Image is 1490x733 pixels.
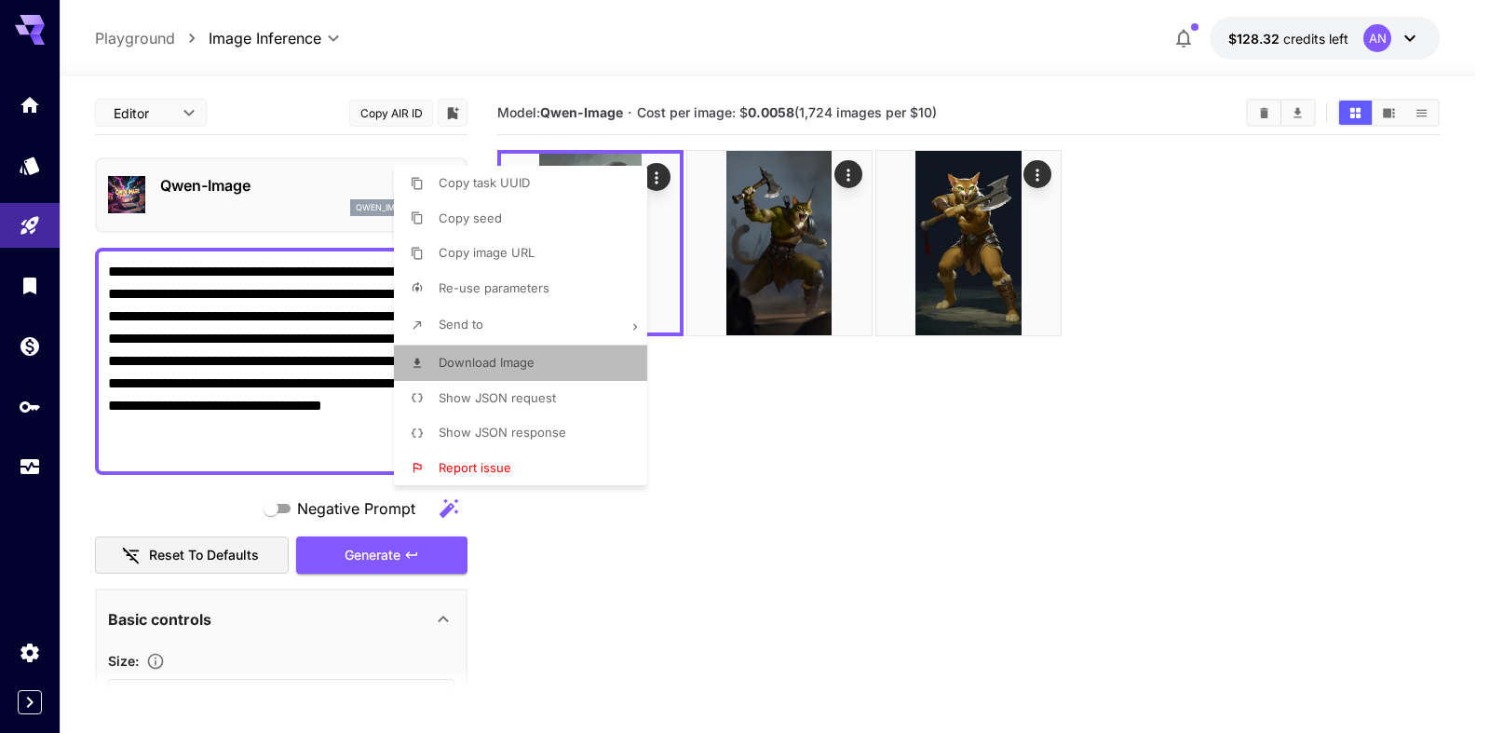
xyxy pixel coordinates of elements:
[439,280,549,295] span: Re-use parameters
[439,245,535,260] span: Copy image URL
[439,317,483,332] span: Send to
[439,175,530,190] span: Copy task UUID
[439,355,535,370] span: Download Image
[439,460,511,475] span: Report issue
[439,210,502,225] span: Copy seed
[439,390,556,405] span: Show JSON request
[439,425,566,440] span: Show JSON response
